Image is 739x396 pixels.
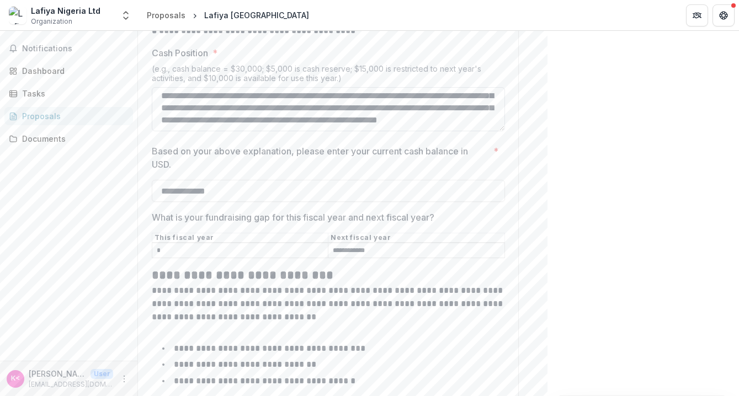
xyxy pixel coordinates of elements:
[4,40,133,57] button: Notifications
[31,17,72,26] span: Organization
[142,7,190,23] a: Proposals
[4,62,133,80] a: Dashboard
[22,65,124,77] div: Dashboard
[29,368,86,379] p: [PERSON_NAME] <[PERSON_NAME][EMAIL_ADDRESS][DOMAIN_NAME]>
[22,133,124,145] div: Documents
[686,4,708,26] button: Partners
[11,375,20,382] div: Klau Chmielowska <klau.chmielowska@lafiyanigeria.org>
[152,145,489,171] p: Based on your above explanation, please enter your current cash balance in USD.
[118,4,134,26] button: Open entity switcher
[29,379,113,389] p: [EMAIL_ADDRESS][DOMAIN_NAME]
[118,372,131,386] button: More
[152,64,505,87] div: (e.g., cash balance = $30,000; $5,000 is cash reserve; $15,000 is restricted to next year's activ...
[152,233,328,243] th: This fiscal year
[147,9,185,21] div: Proposals
[22,110,124,122] div: Proposals
[4,130,133,148] a: Documents
[9,7,26,24] img: Lafiya Nigeria Ltd
[4,84,133,103] a: Tasks
[713,4,735,26] button: Get Help
[142,7,313,23] nav: breadcrumb
[91,369,113,379] p: User
[328,233,505,243] th: Next fiscal year
[31,5,100,17] div: Lafiya Nigeria Ltd
[4,107,133,125] a: Proposals
[22,88,124,99] div: Tasks
[22,44,129,53] span: Notifications
[152,211,434,224] p: What is your fundraising gap for this fiscal year and next fiscal year?
[152,46,208,60] p: Cash Position
[204,9,309,21] div: Lafiya [GEOGRAPHIC_DATA]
